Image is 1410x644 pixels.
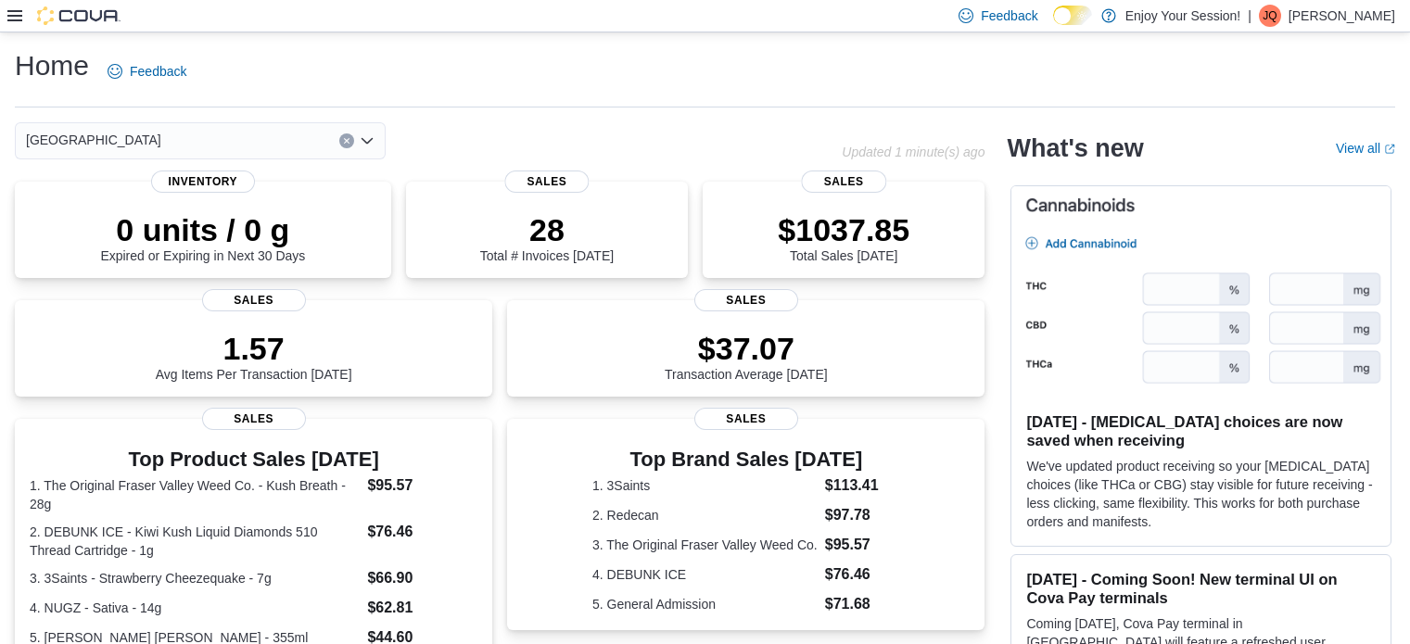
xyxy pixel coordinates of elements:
[202,289,306,311] span: Sales
[30,523,360,560] dt: 2. DEBUNK ICE - Kiwi Kush Liquid Diamonds 510 Thread Cartridge - 1g
[360,133,375,148] button: Open list of options
[367,474,477,497] dd: $95.57
[592,565,818,584] dt: 4. DEBUNK ICE
[1259,5,1281,27] div: Jessica Quenneville
[825,504,900,526] dd: $97.78
[15,47,89,84] h1: Home
[367,521,477,543] dd: $76.46
[480,211,614,263] div: Total # Invoices [DATE]
[825,474,900,497] dd: $113.41
[30,569,360,587] dt: 3. 3Saints - Strawberry Cheezequake - 7g
[665,330,828,367] p: $37.07
[694,289,798,311] span: Sales
[842,145,984,159] p: Updated 1 minute(s) ago
[1007,133,1143,163] h2: What's new
[480,211,614,248] p: 28
[30,599,360,617] dt: 4. NUGZ - Sativa - 14g
[592,476,818,495] dt: 1. 3Saints
[367,567,477,589] dd: $66.90
[156,330,352,367] p: 1.57
[100,53,194,90] a: Feedback
[504,170,589,193] span: Sales
[1125,5,1241,27] p: Enjoy Your Session!
[1026,412,1376,449] h3: [DATE] - [MEDICAL_DATA] choices are now saved when receiving
[26,129,161,151] span: [GEOGRAPHIC_DATA]
[825,593,900,615] dd: $71.68
[367,597,477,619] dd: $62.81
[339,133,354,148] button: Clear input
[30,448,477,471] h3: Top Product Sales [DATE]
[778,211,909,263] div: Total Sales [DATE]
[130,62,186,81] span: Feedback
[825,563,900,586] dd: $76.46
[151,170,255,193] span: Inventory
[592,595,818,613] dt: 5. General Admission
[100,211,305,263] div: Expired or Expiring in Next 30 Days
[981,6,1037,25] span: Feedback
[202,408,306,430] span: Sales
[592,536,818,554] dt: 3. The Original Fraser Valley Weed Co.
[825,534,900,556] dd: $95.57
[1263,5,1277,27] span: JQ
[1248,5,1251,27] p: |
[1289,5,1395,27] p: [PERSON_NAME]
[778,211,909,248] p: $1037.85
[1053,25,1054,26] span: Dark Mode
[156,330,352,382] div: Avg Items Per Transaction [DATE]
[37,6,121,25] img: Cova
[30,476,360,513] dt: 1. The Original Fraser Valley Weed Co. - Kush Breath - 28g
[1336,141,1395,156] a: View allExternal link
[1053,6,1092,25] input: Dark Mode
[1026,570,1376,607] h3: [DATE] - Coming Soon! New terminal UI on Cova Pay terminals
[665,330,828,382] div: Transaction Average [DATE]
[100,211,305,248] p: 0 units / 0 g
[1026,457,1376,531] p: We've updated product receiving so your [MEDICAL_DATA] choices (like THCa or CBG) stay visible fo...
[592,448,900,471] h3: Top Brand Sales [DATE]
[802,170,886,193] span: Sales
[592,506,818,524] dt: 2. Redecan
[1384,144,1395,155] svg: External link
[694,408,798,430] span: Sales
